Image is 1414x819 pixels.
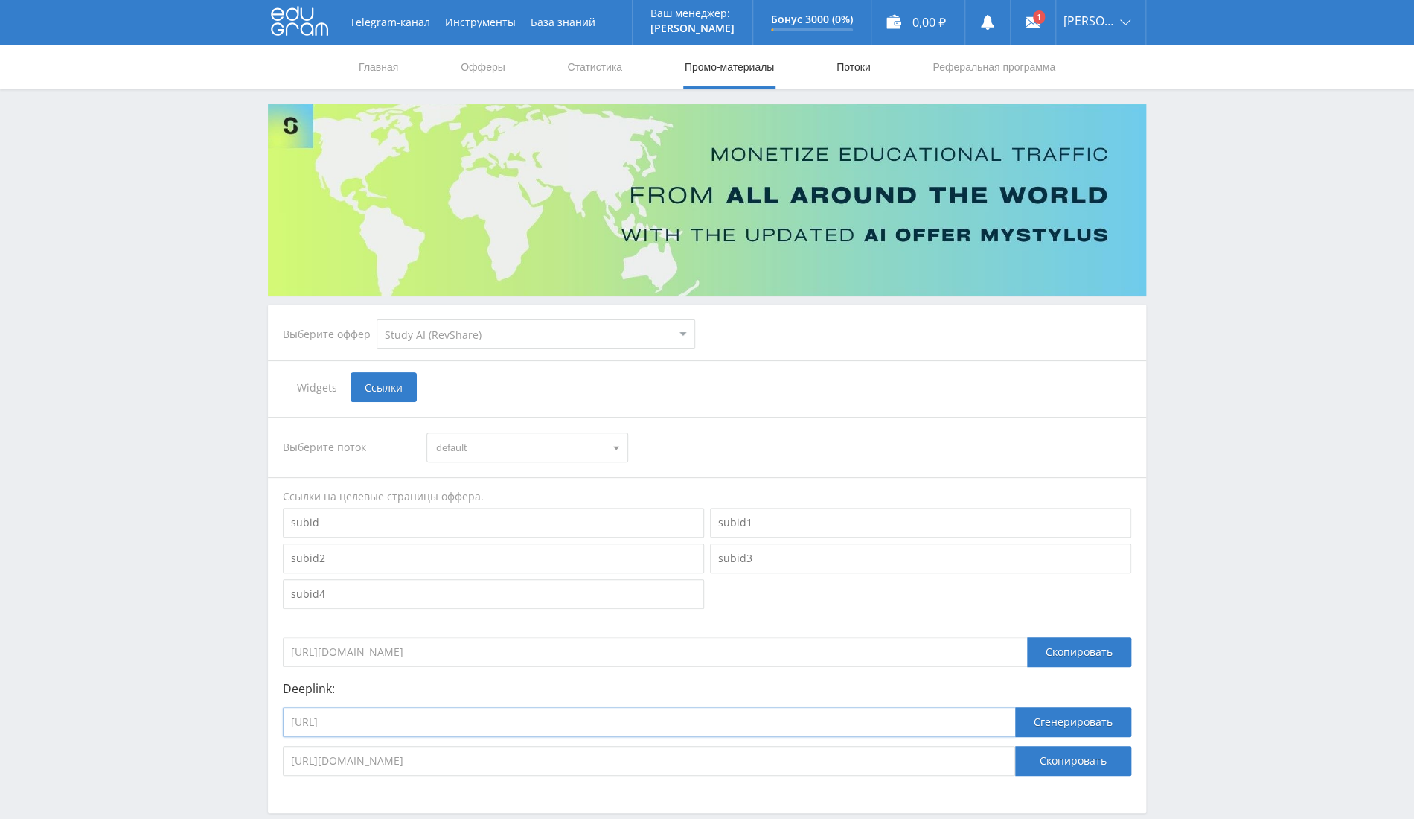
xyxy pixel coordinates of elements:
[1015,746,1131,776] button: Скопировать
[283,544,704,573] input: subid2
[710,508,1131,538] input: subid1
[710,544,1131,573] input: subid3
[436,433,604,462] span: default
[268,104,1146,296] img: Banner
[931,45,1057,89] a: Реферальная программа
[566,45,624,89] a: Статистика
[1027,637,1131,667] div: Скопировать
[683,45,775,89] a: Промо-материалы
[1015,707,1131,737] button: Сгенерировать
[283,508,704,538] input: subid
[1063,15,1116,27] span: [PERSON_NAME]
[283,579,704,609] input: subid4
[771,13,853,25] p: Бонус 3000 (0%)
[351,372,417,402] span: Ссылки
[835,45,872,89] a: Потоки
[283,433,412,462] div: Выберите поток
[650,22,735,34] p: [PERSON_NAME]
[357,45,400,89] a: Главная
[283,682,1131,695] p: Deeplink:
[283,328,377,340] div: Выберите оффер
[283,489,1131,504] div: Ссылки на целевые страницы оффера.
[459,45,507,89] a: Офферы
[283,372,351,402] span: Widgets
[650,7,735,19] p: Ваш менеджер:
